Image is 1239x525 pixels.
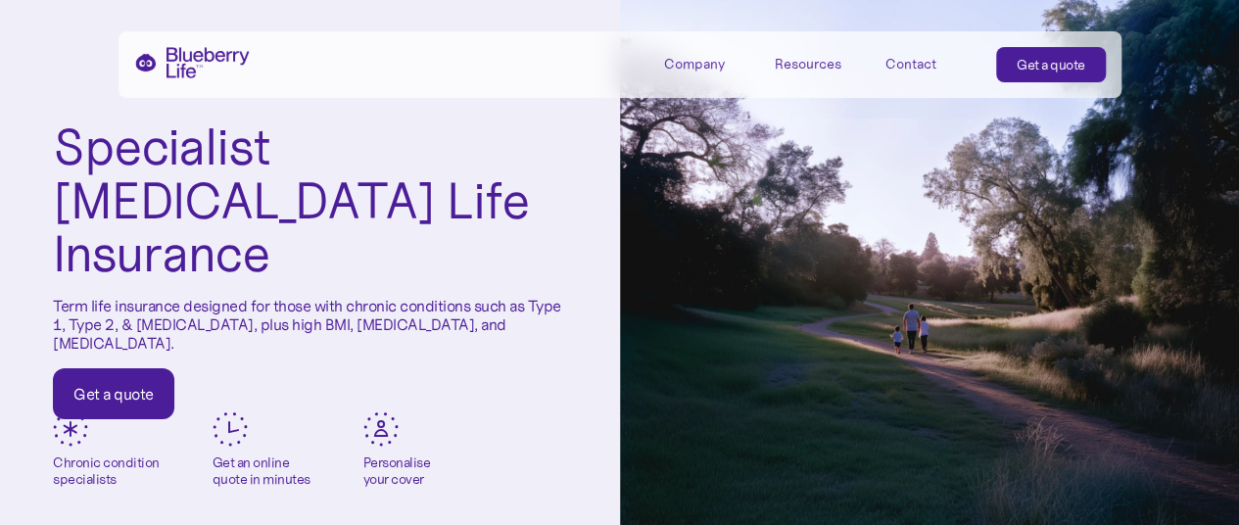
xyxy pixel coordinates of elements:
div: Resources [775,47,863,79]
div: Contact [885,56,936,72]
a: Get a quote [53,368,174,419]
a: Get a quote [996,47,1106,82]
div: Get a quote [1017,55,1085,74]
div: Get a quote [73,384,154,404]
div: Company [664,56,725,72]
a: home [134,47,250,78]
div: Get an online quote in minutes [213,454,310,488]
div: Chronic condition specialists [53,454,160,488]
a: Contact [885,47,974,79]
div: Company [664,47,752,79]
p: Term life insurance designed for those with chronic conditions such as Type 1, Type 2, & [MEDICAL... [53,297,567,354]
div: Personalise your cover [363,454,431,488]
div: Resources [775,56,841,72]
h1: Specialist [MEDICAL_DATA] Life Insurance [53,120,567,281]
